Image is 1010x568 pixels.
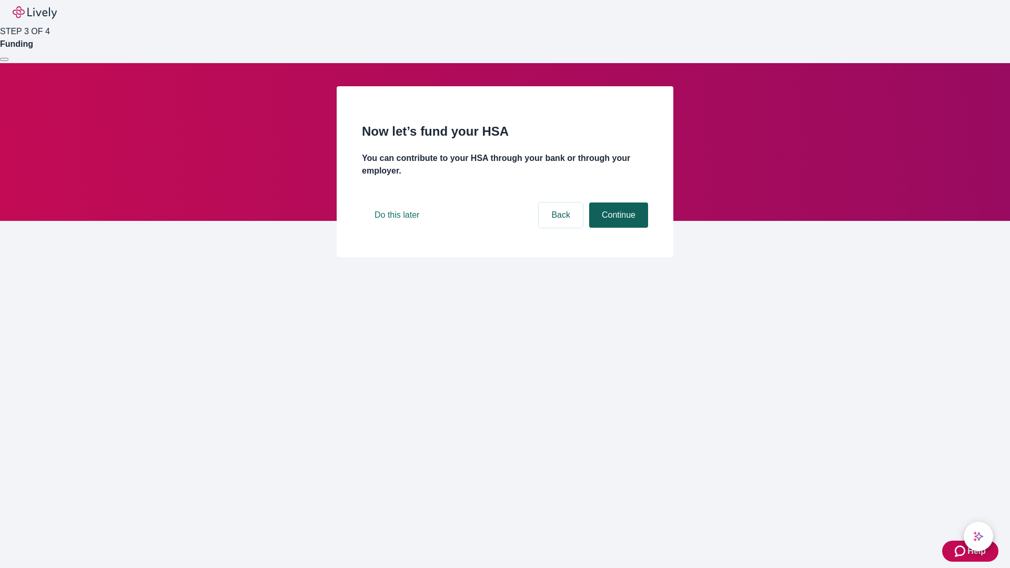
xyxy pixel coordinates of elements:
button: Back [539,202,583,228]
h4: You can contribute to your HSA through your bank or through your employer. [362,152,648,177]
button: Do this later [362,202,432,228]
h2: Now let’s fund your HSA [362,122,648,141]
span: Help [967,545,986,557]
button: Continue [589,202,648,228]
button: Zendesk support iconHelp [942,541,998,562]
svg: Zendesk support icon [955,545,967,557]
button: chat [964,522,993,551]
svg: Lively AI Assistant [973,531,984,542]
img: Lively [13,6,57,19]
